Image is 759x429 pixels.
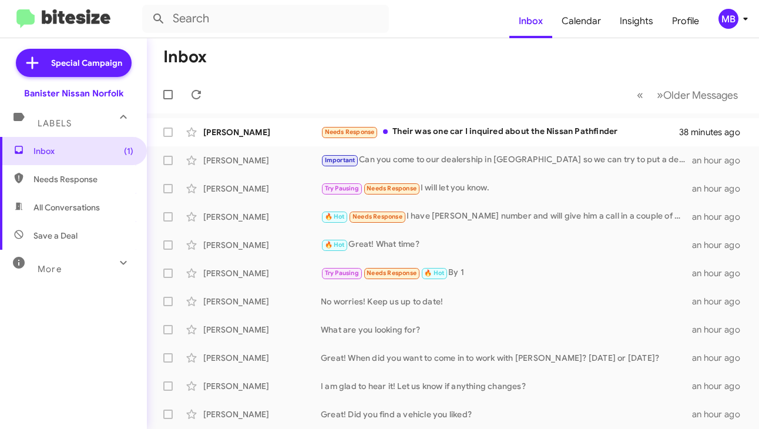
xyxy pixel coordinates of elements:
[124,145,133,157] span: (1)
[679,126,750,138] div: 38 minutes ago
[552,4,610,38] a: Calendar
[325,128,375,136] span: Needs Response
[692,380,750,392] div: an hour ago
[692,352,750,364] div: an hour ago
[325,241,345,249] span: 🔥 Hot
[692,296,750,307] div: an hour ago
[692,211,750,223] div: an hour ago
[692,267,750,279] div: an hour ago
[33,173,133,185] span: Needs Response
[692,239,750,251] div: an hour ago
[692,408,750,420] div: an hour ago
[321,125,679,139] div: Their was one car I inquired about the Nissan Pathfinder
[203,239,321,251] div: [PERSON_NAME]
[509,4,552,38] a: Inbox
[637,88,643,102] span: «
[610,4,663,38] a: Insights
[630,83,745,107] nav: Page navigation example
[630,83,650,107] button: Previous
[203,183,321,195] div: [PERSON_NAME]
[142,5,389,33] input: Search
[33,145,133,157] span: Inbox
[38,264,62,274] span: More
[203,211,321,223] div: [PERSON_NAME]
[663,4,708,38] a: Profile
[367,185,417,192] span: Needs Response
[321,238,692,252] div: Great! What time?
[321,182,692,195] div: I will let you know.
[38,118,72,129] span: Labels
[692,183,750,195] div: an hour ago
[203,267,321,279] div: [PERSON_NAME]
[203,408,321,420] div: [PERSON_NAME]
[24,88,123,99] div: Banister Nissan Norfolk
[708,9,746,29] button: MB
[33,202,100,213] span: All Conversations
[203,155,321,166] div: [PERSON_NAME]
[325,185,359,192] span: Try Pausing
[203,126,321,138] div: [PERSON_NAME]
[325,269,359,277] span: Try Pausing
[692,155,750,166] div: an hour ago
[650,83,745,107] button: Next
[321,408,692,420] div: Great! Did you find a vehicle you liked?
[692,324,750,336] div: an hour ago
[663,89,738,102] span: Older Messages
[321,352,692,364] div: Great! When did you want to come in to work with [PERSON_NAME]? [DATE] or [DATE]?
[16,49,132,77] a: Special Campaign
[657,88,663,102] span: »
[203,324,321,336] div: [PERSON_NAME]
[424,269,444,277] span: 🔥 Hot
[352,213,402,220] span: Needs Response
[325,156,355,164] span: Important
[321,266,692,280] div: By 1
[718,9,738,29] div: MB
[163,48,207,66] h1: Inbox
[321,380,692,392] div: I am glad to hear it! Let us know if anything changes?
[321,153,692,167] div: Can you come to our dealership in [GEOGRAPHIC_DATA] so we can try to put a deal together for you?
[51,57,122,69] span: Special Campaign
[325,213,345,220] span: 🔥 Hot
[33,230,78,242] span: Save a Deal
[321,324,692,336] div: What are you looking for?
[321,296,692,307] div: No worries! Keep us up to date!
[203,296,321,307] div: [PERSON_NAME]
[367,269,417,277] span: Needs Response
[203,352,321,364] div: [PERSON_NAME]
[203,380,321,392] div: [PERSON_NAME]
[321,210,692,223] div: I have [PERSON_NAME] number and will give him a call in a couple of weeks. My husband is an offsh...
